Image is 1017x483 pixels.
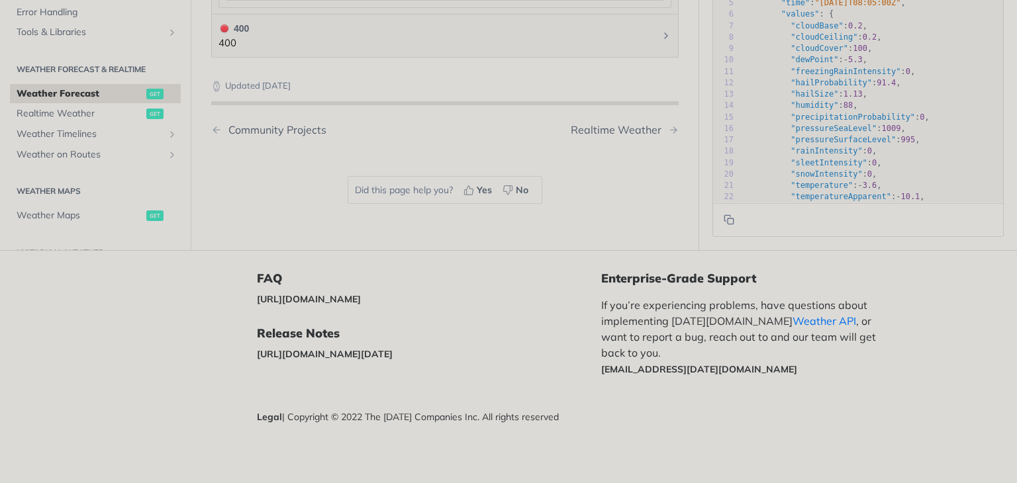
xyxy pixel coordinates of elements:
span: "pressureSeaLevel" [791,124,877,133]
span: : , [743,32,882,42]
span: get [146,89,164,99]
h5: Release Notes [257,326,601,341]
button: Show subpages for Weather Timelines [167,129,177,140]
h2: Historical Weather [10,247,181,259]
span: Weather Maps [17,209,143,222]
span: 0.2 [863,32,877,42]
a: Legal [257,411,282,423]
span: : , [743,21,867,30]
span: Error Handling [17,6,177,19]
a: Error Handling [10,3,181,22]
span: : , [743,89,867,99]
svg: Chevron [661,30,671,41]
span: Weather Timelines [17,128,164,141]
span: Weather Forecast [17,87,143,101]
span: 5.3 [848,55,863,64]
span: 0 [867,169,872,179]
span: "temperatureApparent" [791,192,891,201]
a: Realtime Weatherget [10,104,181,124]
span: 3.6 [863,181,877,190]
span: : , [743,67,915,76]
span: get [146,210,164,221]
span: Realtime Weather [17,107,143,120]
span: : , [743,158,882,167]
span: : , [743,78,901,87]
a: Weather TimelinesShow subpages for Weather Timelines [10,124,181,144]
span: "hailProbability" [791,78,872,87]
span: 0 [867,146,872,155]
div: 14 [713,100,734,111]
div: 20 [713,169,734,180]
span: "cloudCeiling" [791,32,857,42]
span: "dewPoint" [791,55,838,64]
span: "hailSize" [791,89,838,99]
h2: Weather Maps [10,185,181,197]
div: 8 [713,32,734,43]
button: Show subpages for Tools & Libraries [167,27,177,38]
span: "cloudBase" [791,21,843,30]
span: : , [743,124,906,133]
h5: FAQ [257,271,601,286]
h5: Enterprise-Grade Support [601,271,911,286]
div: 16 [713,123,734,134]
span: 0 [906,67,910,76]
span: : , [743,146,877,155]
span: 0.2 [848,21,863,30]
div: 400 [218,21,249,36]
button: Copy to clipboard [720,210,738,230]
div: 7 [713,21,734,32]
p: If you’re experiencing problems, have questions about implementing [DATE][DOMAIN_NAME] , or want ... [601,297,890,376]
span: 10.1 [900,192,920,201]
p: 400 [218,36,249,51]
div: 15 [713,112,734,123]
div: 11 [713,66,734,77]
span: Weather on Routes [17,148,164,161]
a: Tools & LibrariesShow subpages for Tools & Libraries [10,22,181,42]
div: 21 [713,180,734,191]
a: Next Page: Realtime Weather [571,124,679,136]
span: 0 [920,112,924,122]
a: Previous Page: Community Projects [211,124,412,136]
span: "freezingRainIntensity" [791,67,900,76]
h2: Weather Forecast & realtime [10,64,181,75]
div: 12 [713,77,734,89]
nav: Pagination Controls [211,110,679,150]
button: Yes [460,180,499,200]
div: 10 [713,54,734,66]
span: "cloudCover" [791,44,848,53]
span: : , [743,192,925,201]
div: 17 [713,134,734,146]
span: "values" [781,9,820,19]
span: 1.13 [844,89,863,99]
span: : , [743,135,920,144]
span: "snowIntensity" [791,169,862,179]
span: "pressureSurfaceLevel" [791,135,896,144]
span: : , [743,44,872,53]
span: "precipitationProbability" [791,112,915,122]
span: "sleetIntensity" [791,158,867,167]
span: "rainIntensity" [791,146,862,155]
button: Show subpages for Weather on Routes [167,150,177,160]
a: Weather Forecastget [10,84,181,104]
span: Tools & Libraries [17,26,164,39]
span: 400 [220,24,228,32]
button: 400 400400 [218,21,671,51]
a: Weather API [793,314,856,328]
span: - [844,55,848,64]
a: Weather on RoutesShow subpages for Weather on Routes [10,145,181,165]
span: Yes [477,183,492,197]
span: No [516,183,528,197]
div: 13 [713,89,734,100]
span: get [146,109,164,119]
button: No [499,180,535,200]
a: [URL][DOMAIN_NAME][DATE] [257,348,393,360]
span: 1009 [882,124,901,133]
span: : , [743,55,867,64]
div: 9 [713,43,734,54]
span: : , [743,101,858,110]
div: 22 [713,191,734,202]
div: | Copyright © 2022 The [DATE] Companies Inc. All rights reserved [257,410,601,423]
span: - [857,181,862,190]
span: 995 [900,135,915,144]
div: 18 [713,146,734,157]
